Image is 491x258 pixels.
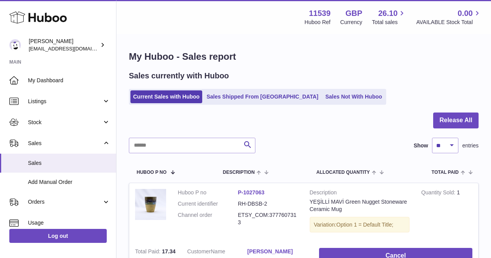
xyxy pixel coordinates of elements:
[416,19,482,26] span: AVAILABLE Stock Total
[415,183,478,242] td: 1
[310,217,410,233] div: Variation:
[337,222,394,228] span: Option 1 = Default Title;
[28,98,102,105] span: Listings
[305,19,331,26] div: Huboo Ref
[187,248,247,257] dt: Name
[28,140,102,147] span: Sales
[178,200,238,208] dt: Current identifier
[187,248,211,255] span: Customer
[372,8,406,26] a: 26.10 Total sales
[130,90,202,103] a: Current Sales with Huboo
[316,170,370,175] span: ALLOCATED Quantity
[432,170,459,175] span: Total paid
[28,198,102,206] span: Orders
[416,8,482,26] a: 0.00 AVAILABLE Stock Total
[129,71,229,81] h2: Sales currently with Huboo
[323,90,385,103] a: Sales Not With Huboo
[340,19,363,26] div: Currency
[28,219,110,227] span: Usage
[458,8,473,19] span: 0.00
[9,229,107,243] a: Log out
[29,38,99,52] div: [PERSON_NAME]
[28,77,110,84] span: My Dashboard
[28,178,110,186] span: Add Manual Order
[238,211,298,226] dd: ETSY_COM:3777607313
[378,8,397,19] span: 26.10
[135,248,162,256] strong: Total Paid
[204,90,321,103] a: Sales Shipped From [GEOGRAPHIC_DATA]
[414,142,428,149] label: Show
[137,170,167,175] span: Huboo P no
[29,45,114,52] span: [EMAIL_ADDRESS][DOMAIN_NAME]
[238,200,298,208] dd: RH-DBSB-2
[162,248,175,255] span: 17.34
[9,39,21,51] img: alperaslan1535@gmail.com
[345,8,362,19] strong: GBP
[178,211,238,226] dt: Channel order
[421,189,457,197] strong: Quantity Sold
[310,198,410,213] div: YEŞİLLİ MAVİ Green Nugget Stoneware Ceramic Mug
[223,170,255,175] span: Description
[178,189,238,196] dt: Huboo P no
[310,189,410,198] strong: Description
[28,119,102,126] span: Stock
[247,248,307,255] a: [PERSON_NAME]
[309,8,331,19] strong: 11539
[372,19,406,26] span: Total sales
[135,189,166,220] img: INCI0424_kopya.jpg
[28,159,110,167] span: Sales
[129,50,479,63] h1: My Huboo - Sales report
[462,142,479,149] span: entries
[238,189,265,196] a: P-1027063
[433,113,479,128] button: Release All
